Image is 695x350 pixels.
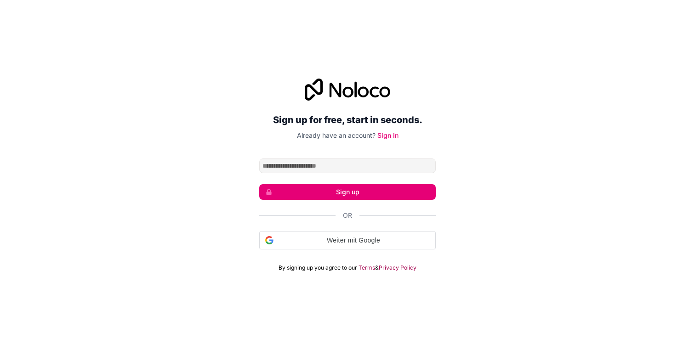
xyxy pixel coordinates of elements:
a: Sign in [377,131,399,139]
span: Or [343,211,352,220]
a: Terms [359,264,375,271]
button: Sign up [259,184,436,200]
span: Weiter mit Google [277,236,430,245]
span: Already have an account? [297,131,376,139]
h2: Sign up for free, start in seconds. [259,112,436,128]
a: Privacy Policy [379,264,416,271]
input: Email address [259,158,436,173]
span: By signing up you agree to our [279,264,357,271]
div: Weiter mit Google [259,231,436,249]
span: & [375,264,379,271]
